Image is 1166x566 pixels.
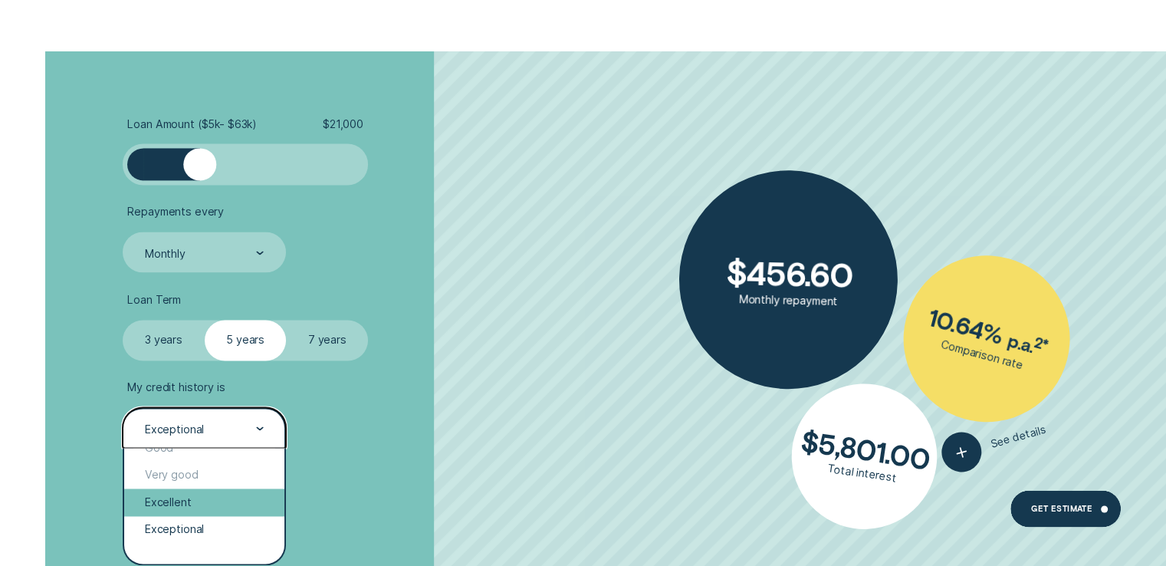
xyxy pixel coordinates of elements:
[124,516,284,544] div: Exceptional
[1010,490,1121,527] a: Get Estimate
[127,293,181,307] span: Loan Term
[145,422,204,436] div: Exceptional
[990,423,1048,451] span: See details
[127,117,257,131] span: Loan Amount ( $5k - $63k )
[124,434,284,462] div: Good
[323,117,363,131] span: $ 21,000
[938,410,1051,477] button: See details
[124,489,284,516] div: Excellent
[145,246,186,260] div: Monthly
[124,462,284,489] div: Very good
[127,205,224,219] span: Repayments every
[205,320,287,360] label: 5 years
[123,320,205,360] label: 3 years
[127,380,225,394] span: My credit history is
[287,320,369,360] label: 7 years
